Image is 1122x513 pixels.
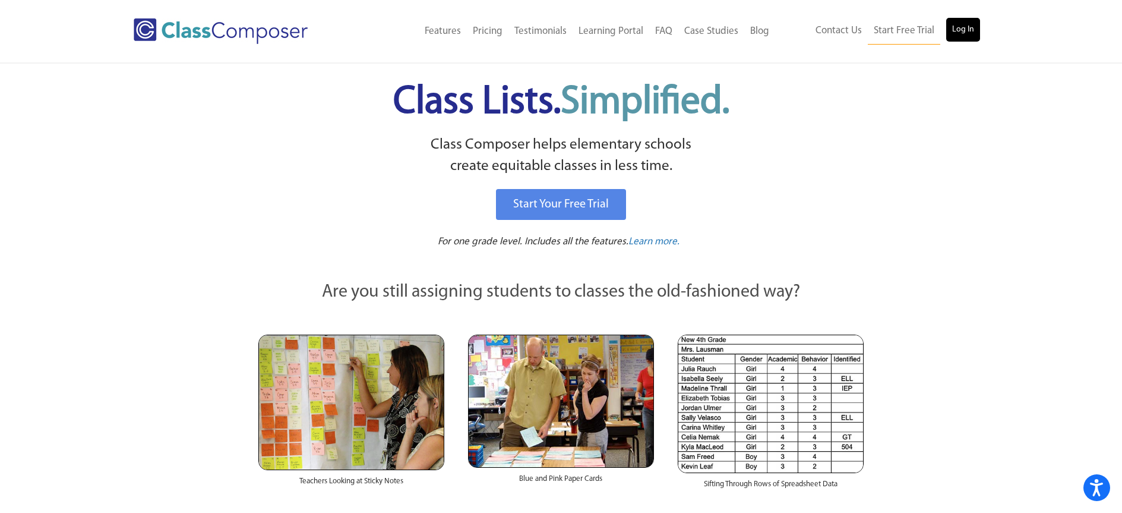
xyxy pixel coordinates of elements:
img: Teachers Looking at Sticky Notes [258,335,444,470]
a: Learning Portal [573,18,649,45]
a: Blog [744,18,775,45]
a: Features [419,18,467,45]
a: Start Your Free Trial [496,189,626,220]
a: Learn more. [628,235,679,250]
a: Pricing [467,18,508,45]
a: Testimonials [508,18,573,45]
a: Start Free Trial [868,18,940,45]
span: Class Lists. [393,83,729,122]
img: Class Composer [134,18,308,44]
p: Are you still assigning students to classes the old-fashioned way? [258,279,864,306]
a: Case Studies [678,18,744,45]
div: Sifting Through Rows of Spreadsheet Data [678,473,864,502]
p: Class Composer helps elementary schools create equitable classes in less time. [257,134,866,178]
span: Start Your Free Trial [513,199,609,210]
a: FAQ [649,18,678,45]
img: Spreadsheets [678,335,864,473]
img: Blue and Pink Paper Cards [468,335,654,467]
a: Contact Us [810,18,868,44]
span: Simplified. [561,83,729,122]
span: Learn more. [628,237,679,247]
nav: Header Menu [775,18,980,45]
div: Teachers Looking at Sticky Notes [258,470,444,499]
span: For one grade level. Includes all the features. [438,237,628,247]
div: Blue and Pink Paper Cards [468,468,654,496]
nav: Header Menu [356,18,775,45]
a: Log In [946,18,980,42]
